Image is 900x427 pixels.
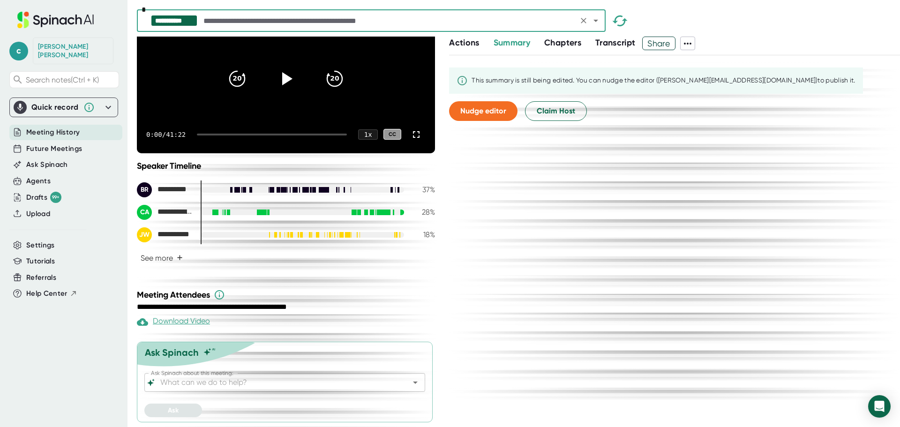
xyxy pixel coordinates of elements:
button: Settings [26,240,55,251]
div: 0:00 / 41:22 [146,131,186,138]
div: Ask Spinach [145,347,199,358]
div: 18 % [412,230,435,239]
input: What can we do to help? [158,376,395,389]
div: Jenn Waters [137,227,193,242]
div: Open Intercom Messenger [868,395,891,418]
span: Transcript [595,37,636,48]
button: Open [409,376,422,389]
span: Nudge editor [460,106,506,115]
span: Help Center [26,288,67,299]
button: Chapters [544,37,581,49]
div: Candace Aragon [137,205,193,220]
button: Future Meetings [26,143,82,154]
div: Quick record [31,103,79,112]
button: Agents [26,176,51,187]
span: c [9,42,28,60]
div: Quick record [14,98,114,117]
span: Chapters [544,37,581,48]
span: + [177,254,183,262]
span: Search notes (Ctrl + K) [26,75,99,84]
button: See more+ [137,250,187,266]
button: Ask [144,404,202,417]
button: Tutorials [26,256,55,267]
span: Summary [494,37,530,48]
span: Ask [168,406,179,414]
button: Upload [26,209,50,219]
div: Brady Rowe [137,182,193,197]
div: Drafts [26,192,61,203]
button: Drafts 99+ [26,192,61,203]
div: Download Video [137,316,210,328]
span: Share [643,35,675,52]
button: Actions [449,37,479,49]
div: This summary is still being edited. You can nudge the editor ([PERSON_NAME][EMAIL_ADDRESS][DOMAIN... [472,76,855,85]
div: BR [137,182,152,197]
button: Meeting History [26,127,80,138]
span: Claim Host [537,105,575,117]
div: Meeting Attendees [137,289,437,300]
button: Ask Spinach [26,159,68,170]
button: Share [642,37,675,50]
div: 37 % [412,185,435,194]
button: Summary [494,37,530,49]
span: Actions [449,37,479,48]
button: Clear [577,14,590,27]
button: Open [589,14,602,27]
div: Speaker Timeline [137,161,435,171]
button: Transcript [595,37,636,49]
button: Nudge editor [449,101,517,121]
div: CA [137,205,152,220]
button: Referrals [26,272,56,283]
div: Candace Aragon [38,43,108,59]
button: Help Center [26,288,77,299]
div: 99+ [50,192,61,203]
div: JW [137,227,152,242]
div: CC [383,129,401,140]
div: 28 % [412,208,435,217]
button: Claim Host [525,101,587,121]
div: 1 x [358,129,378,140]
